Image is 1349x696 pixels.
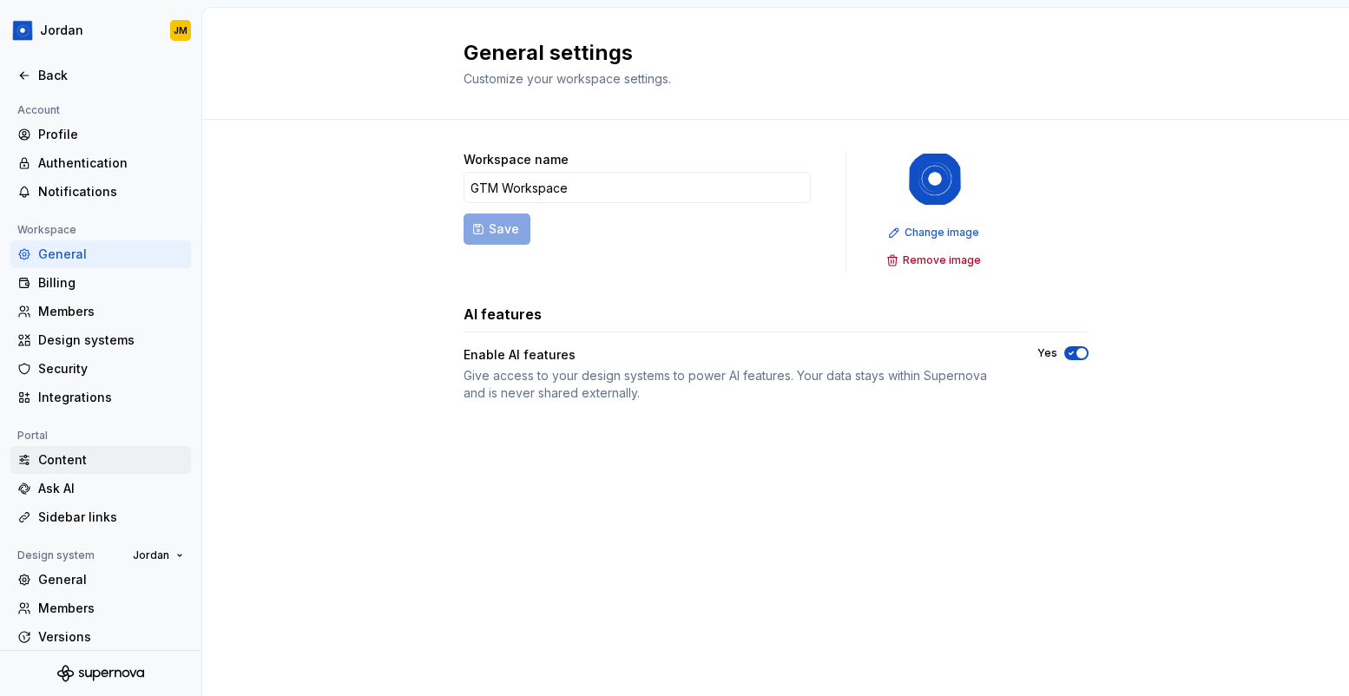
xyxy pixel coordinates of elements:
div: Portal [10,425,55,446]
a: Authentication [10,149,191,177]
div: Notifications [38,183,184,200]
label: Workspace name [464,151,569,168]
div: General [38,246,184,263]
div: Workspace [10,220,83,240]
a: Members [10,594,191,622]
div: General [38,571,184,588]
a: General [10,566,191,594]
div: Billing [38,274,184,292]
a: Content [10,446,191,474]
div: Members [38,600,184,617]
div: Versions [38,628,184,646]
img: 049812b6-2877-400d-9dc9-987621144c16.png [12,20,33,41]
div: Back [38,67,184,84]
a: Integrations [10,384,191,411]
a: Design systems [10,326,191,354]
button: JordanJM [3,11,198,49]
div: Jordan [40,22,83,39]
a: Ask AI [10,475,191,502]
a: Members [10,298,191,325]
div: Authentication [38,154,184,172]
div: Enable AI features [464,346,1006,364]
h3: AI features [464,304,542,325]
svg: Supernova Logo [57,665,144,682]
span: Change image [905,226,979,240]
div: Give access to your design systems to power AI features. Your data stays within Supernova and is ... [464,367,1006,402]
div: JM [174,23,188,37]
div: Account [10,100,67,121]
span: Jordan [133,548,169,562]
div: Members [38,303,184,320]
img: 049812b6-2877-400d-9dc9-987621144c16.png [907,151,963,207]
a: Versions [10,623,191,651]
div: Profile [38,126,184,143]
div: Design system [10,545,102,566]
div: Integrations [38,389,184,406]
a: Sidebar links [10,503,191,531]
a: Back [10,62,191,89]
div: Security [38,360,184,378]
a: Profile [10,121,191,148]
label: Yes [1037,346,1057,360]
h2: General settings [464,39,1068,67]
button: Remove image [881,248,989,272]
a: Notifications [10,178,191,206]
div: Design systems [38,332,184,349]
a: Billing [10,269,191,297]
div: Ask AI [38,480,184,497]
a: General [10,240,191,268]
div: Sidebar links [38,509,184,526]
button: Change image [883,220,987,245]
a: Security [10,355,191,383]
div: Content [38,451,184,469]
span: Remove image [903,253,981,267]
span: Customize your workspace settings. [464,71,671,86]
